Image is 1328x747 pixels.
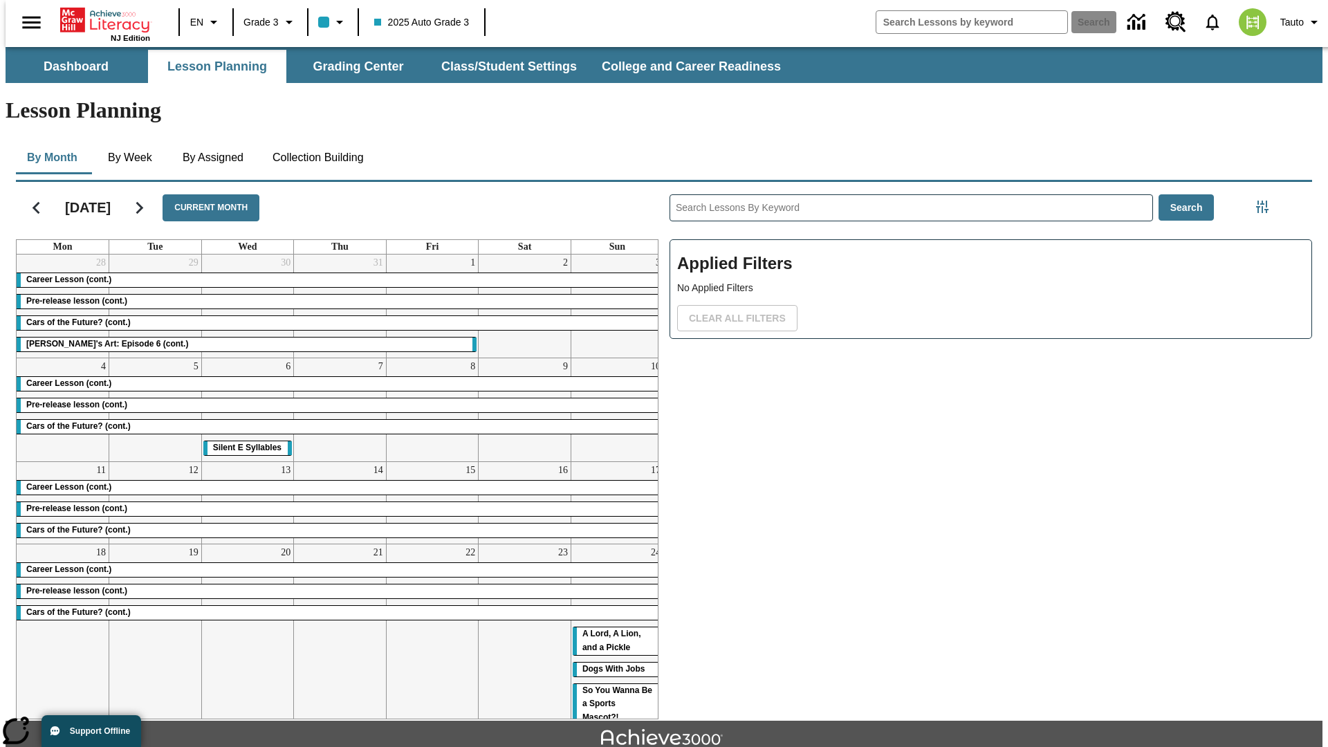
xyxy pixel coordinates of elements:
td: August 1, 2025 [386,255,479,358]
h2: Applied Filters [677,247,1304,281]
span: 2025 Auto Grade 3 [374,15,470,30]
td: July 31, 2025 [294,255,387,358]
td: August 12, 2025 [109,461,202,544]
button: Profile/Settings [1275,10,1328,35]
a: August 15, 2025 [463,462,478,479]
a: August 17, 2025 [648,462,663,479]
span: Pre-release lesson (cont.) [26,504,127,513]
td: August 5, 2025 [109,358,202,461]
button: By Month [16,141,89,174]
a: Friday [423,240,442,254]
button: Grade: Grade 3, Select a grade [238,10,303,35]
div: SubNavbar [6,47,1322,83]
a: Saturday [515,240,534,254]
span: Cars of the Future? (cont.) [26,421,131,431]
h2: [DATE] [65,199,111,216]
button: Open side menu [11,2,52,43]
td: August 14, 2025 [294,461,387,544]
td: August 15, 2025 [386,461,479,544]
span: Support Offline [70,726,130,736]
button: Class color is light blue. Change class color [313,10,353,35]
img: avatar image [1239,8,1266,36]
div: Pre-release lesson (cont.) [17,295,663,308]
button: By Week [95,141,165,174]
button: Grading Center [289,50,427,83]
button: Filters Side menu [1248,193,1276,221]
a: August 22, 2025 [463,544,478,561]
button: Collection Building [261,141,375,174]
div: Home [60,5,150,42]
div: SubNavbar [6,50,793,83]
a: August 8, 2025 [468,358,478,375]
td: July 29, 2025 [109,255,202,358]
div: Applied Filters [670,239,1312,339]
td: August 8, 2025 [386,358,479,461]
a: August 13, 2025 [278,462,293,479]
span: Pre-release lesson (cont.) [26,400,127,409]
a: August 18, 2025 [93,544,109,561]
a: July 28, 2025 [93,255,109,271]
td: July 30, 2025 [201,255,294,358]
div: Calendar [5,176,658,719]
a: August 12, 2025 [186,462,201,479]
td: August 13, 2025 [201,461,294,544]
a: August 2, 2025 [560,255,571,271]
div: Cars of the Future? (cont.) [17,420,663,434]
div: Pre-release lesson (cont.) [17,398,663,412]
div: So You Wanna Be a Sports Mascot?! [573,684,662,726]
span: Cars of the Future? (cont.) [26,607,131,617]
a: August 14, 2025 [371,462,386,479]
td: August 11, 2025 [17,461,109,544]
a: August 4, 2025 [98,358,109,375]
input: Search Lessons By Keyword [670,195,1152,221]
button: College and Career Readiness [591,50,792,83]
a: August 9, 2025 [560,358,571,375]
a: Thursday [329,240,351,254]
p: No Applied Filters [677,281,1304,295]
a: August 11, 2025 [94,462,109,479]
span: Tauto [1280,15,1304,30]
span: Pre-release lesson (cont.) [26,296,127,306]
div: Cars of the Future? (cont.) [17,316,663,330]
button: Previous [19,190,54,225]
div: Career Lesson (cont.) [17,563,663,577]
a: August 19, 2025 [186,544,201,561]
div: Dogs With Jobs [573,663,662,676]
button: Class/Student Settings [430,50,588,83]
button: Search [1159,194,1215,221]
div: Violet's Art: Episode 6 (cont.) [17,338,477,351]
span: Career Lesson (cont.) [26,482,111,492]
div: Career Lesson (cont.) [17,481,663,495]
a: August 7, 2025 [376,358,386,375]
a: August 1, 2025 [468,255,478,271]
a: August 23, 2025 [555,544,571,561]
a: July 31, 2025 [371,255,386,271]
input: search field [876,11,1067,33]
td: August 2, 2025 [479,255,571,358]
a: Tuesday [145,240,165,254]
button: By Assigned [172,141,255,174]
a: August 3, 2025 [653,255,663,271]
span: Silent E Syllables [213,443,282,452]
span: Violet's Art: Episode 6 (cont.) [26,339,188,349]
button: Next [122,190,157,225]
button: Dashboard [7,50,145,83]
a: Monday [50,240,75,254]
button: Language: EN, Select a language [184,10,228,35]
span: Career Lesson (cont.) [26,378,111,388]
a: August 5, 2025 [191,358,201,375]
a: July 30, 2025 [278,255,293,271]
div: Pre-release lesson (cont.) [17,584,663,598]
button: Select a new avatar [1230,4,1275,40]
span: EN [190,15,203,30]
a: Notifications [1195,4,1230,40]
td: August 9, 2025 [479,358,571,461]
div: Pre-release lesson (cont.) [17,502,663,516]
span: Career Lesson (cont.) [26,564,111,574]
td: August 10, 2025 [571,358,663,461]
a: August 20, 2025 [278,544,293,561]
div: Cars of the Future? (cont.) [17,524,663,537]
td: August 6, 2025 [201,358,294,461]
a: August 10, 2025 [648,358,663,375]
a: Data Center [1119,3,1157,41]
